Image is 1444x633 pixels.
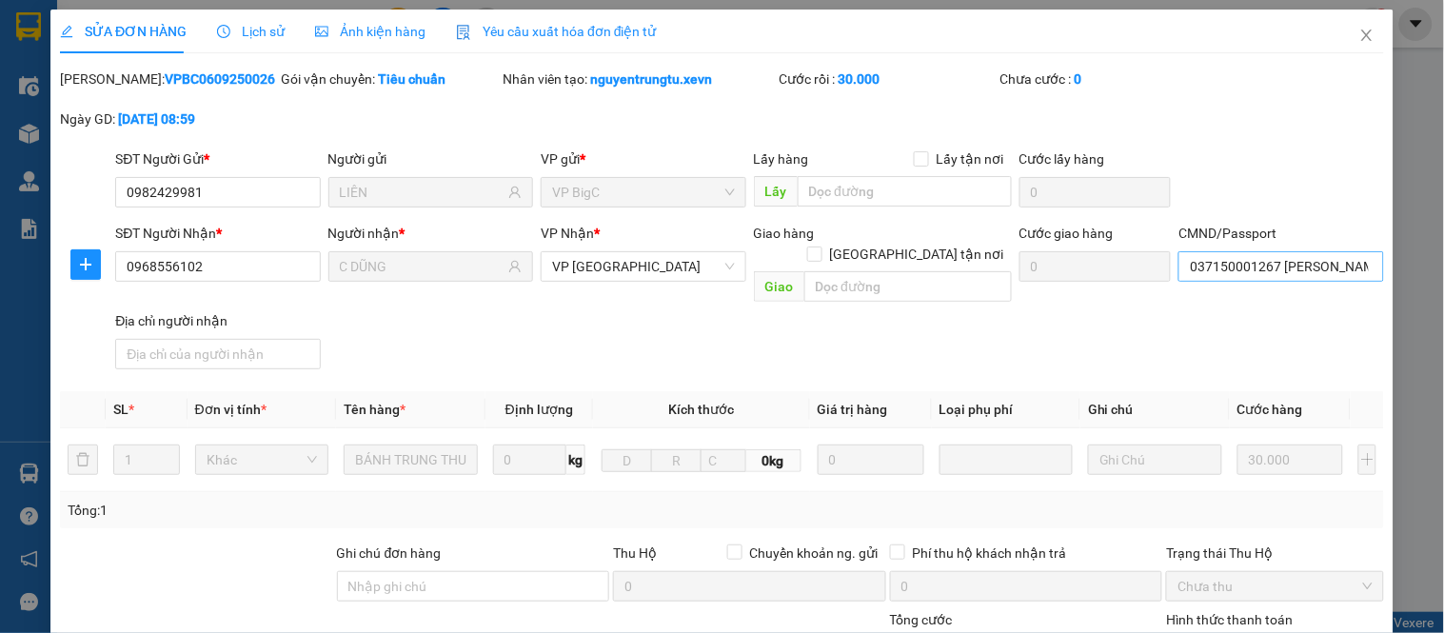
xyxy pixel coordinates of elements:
span: Giao hàng [754,226,815,241]
span: picture [315,25,328,38]
input: 0 [818,445,924,475]
div: Ngày GD: [60,109,277,129]
input: Dọc đường [798,176,1012,207]
div: Địa chỉ người nhận [115,310,320,331]
div: Gói vận chuyển: [282,69,499,89]
span: clock-circle [217,25,230,38]
span: Giá trị hàng [818,402,888,417]
span: Kích thước [668,402,734,417]
span: VP Nhận [541,226,594,241]
li: Hotline: 19001155 [178,70,796,94]
button: plus [1358,445,1375,475]
div: Cước rồi : [780,69,997,89]
div: SĐT Người Nhận [115,223,320,244]
div: CMND/Passport [1178,223,1383,244]
th: Ghi chú [1080,391,1229,428]
input: Dọc đường [804,271,1012,302]
input: Tên người nhận [340,256,504,277]
input: Cước giao hàng [1019,251,1172,282]
span: plus [71,257,100,272]
label: Hình thức thanh toán [1166,612,1293,627]
span: VP Ninh Bình [552,252,734,281]
div: VP gửi [541,148,745,169]
div: Người gửi [328,148,533,169]
input: Ghi Chú [1088,445,1221,475]
span: Tên hàng [344,402,406,417]
span: Cước hàng [1237,402,1303,417]
input: 0 [1237,445,1344,475]
div: Tổng: 1 [68,500,559,521]
input: VD: Bàn, Ghế [344,445,477,475]
span: SỬA ĐƠN HÀNG [60,24,187,39]
label: Ghi chú đơn hàng [337,545,442,561]
span: Thu Hộ [613,545,657,561]
span: Chuyển khoản ng. gửi [742,543,886,564]
b: [DATE] 08:59 [118,111,195,127]
div: Trạng thái Thu Hộ [1166,543,1383,564]
span: close [1359,28,1375,43]
div: Người nhận [328,223,533,244]
input: Cước lấy hàng [1019,177,1172,208]
span: Khác [207,445,317,474]
label: Cước lấy hàng [1019,151,1105,167]
span: Chưa thu [1177,572,1372,601]
b: VPBC0609250026 [165,71,275,87]
input: D [602,449,652,472]
span: kg [566,445,585,475]
th: Loại phụ phí [932,391,1080,428]
span: Lấy hàng [754,151,809,167]
input: R [651,449,702,472]
span: SL [113,402,129,417]
button: Close [1340,10,1394,63]
span: user [508,186,522,199]
span: edit [60,25,73,38]
input: Tên người gửi [340,182,504,203]
b: Tiêu chuẩn [379,71,446,87]
input: Địa chỉ của người nhận [115,339,320,369]
span: Lấy tận nơi [929,148,1012,169]
span: Phí thu hộ khách nhận trả [905,543,1075,564]
span: VP BigC [552,178,734,207]
button: delete [68,445,98,475]
img: icon [456,25,471,40]
span: Yêu cầu xuất hóa đơn điện tử [456,24,657,39]
label: Cước giao hàng [1019,226,1114,241]
span: Giao [754,271,804,302]
span: user [508,260,522,273]
span: Đơn vị tính [195,402,267,417]
div: Chưa cước : [1000,69,1217,89]
button: plus [70,249,101,280]
input: Ghi chú đơn hàng [337,571,610,602]
b: GỬI : VP [GEOGRAPHIC_DATA] [24,138,284,202]
span: Định lượng [505,402,573,417]
b: 30.000 [839,71,880,87]
input: C [701,449,746,472]
img: logo.jpg [24,24,119,119]
span: [GEOGRAPHIC_DATA] tận nơi [822,244,1012,265]
span: Ảnh kiện hàng [315,24,425,39]
span: Lấy [754,176,798,207]
span: Lịch sử [217,24,285,39]
div: SĐT Người Gửi [115,148,320,169]
span: 0kg [746,449,801,472]
b: nguyentrungtu.xevn [590,71,712,87]
b: 0 [1075,71,1082,87]
span: Tổng cước [890,612,953,627]
div: Nhân viên tạo: [503,69,776,89]
li: Số 10 ngõ 15 Ngọc Hồi, Q.[PERSON_NAME], [GEOGRAPHIC_DATA] [178,47,796,70]
div: [PERSON_NAME]: [60,69,277,89]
